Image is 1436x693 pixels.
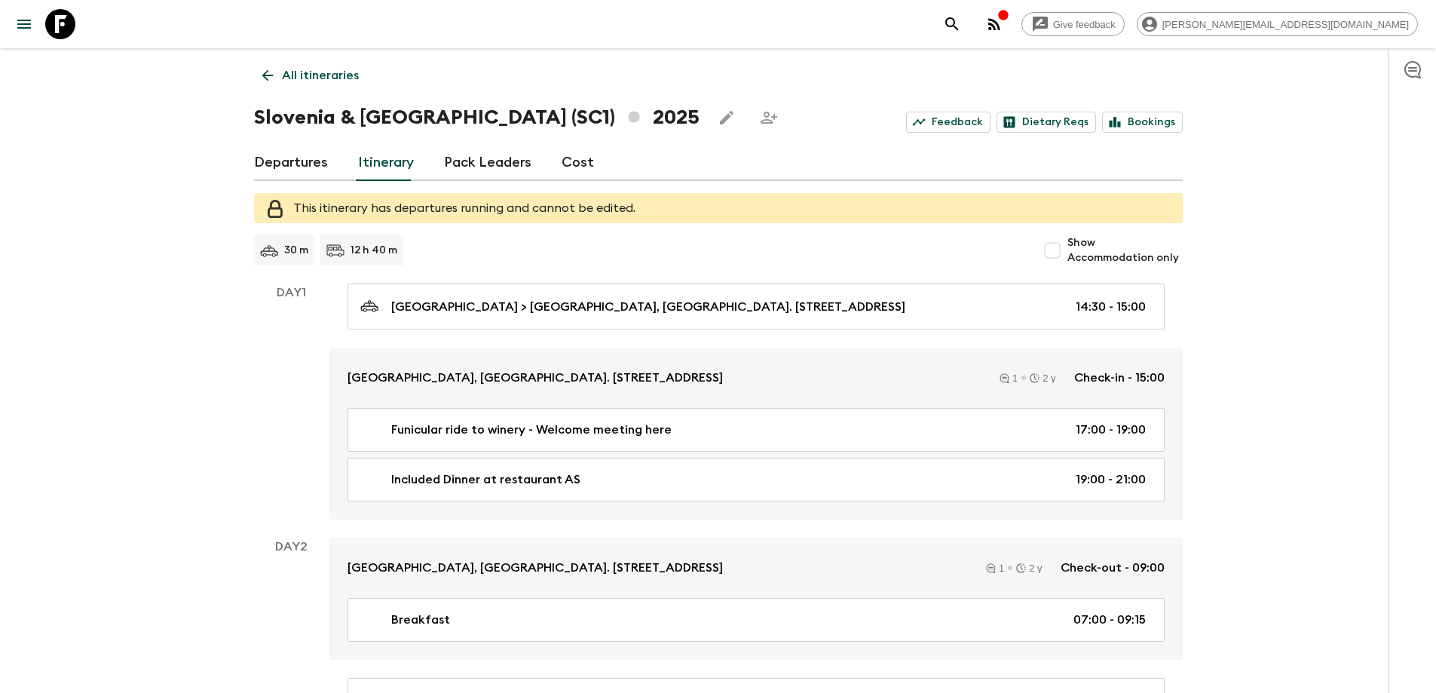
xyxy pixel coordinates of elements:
[254,538,329,556] p: Day 2
[1073,611,1146,629] p: 07:00 - 09:15
[329,538,1183,598] a: [GEOGRAPHIC_DATA], [GEOGRAPHIC_DATA]. [STREET_ADDRESS]12 yCheck-out - 09:00
[562,145,594,181] a: Cost
[254,103,700,133] h1: Slovenia & [GEOGRAPHIC_DATA] (SC1) 2025
[254,60,367,90] a: All itineraries
[293,202,635,214] span: This itinerary has departures running and cannot be edited.
[986,563,1004,573] div: 1
[1076,471,1146,489] p: 19:00 - 21:00
[1074,369,1165,387] p: Check-in - 15:00
[754,103,784,133] span: Share this itinerary
[351,243,397,258] p: 12 h 40 m
[1076,298,1146,316] p: 14:30 - 15:00
[1154,19,1417,30] span: [PERSON_NAME][EMAIL_ADDRESS][DOMAIN_NAME]
[254,284,329,302] p: Day 1
[712,103,742,133] button: Edit this itinerary
[1021,12,1125,36] a: Give feedback
[348,598,1165,642] a: Breakfast07:00 - 09:15
[391,421,672,439] p: Funicular ride to winery - Welcome meeting here
[391,298,905,316] p: [GEOGRAPHIC_DATA] > [GEOGRAPHIC_DATA], [GEOGRAPHIC_DATA]. [STREET_ADDRESS]
[284,243,308,258] p: 30 m
[391,611,450,629] p: Breakfast
[254,145,328,181] a: Departures
[391,471,580,489] p: Included Dinner at restaurant AS
[1061,559,1165,577] p: Check-out - 09:00
[348,369,723,387] p: [GEOGRAPHIC_DATA], [GEOGRAPHIC_DATA]. [STREET_ADDRESS]
[348,284,1165,330] a: [GEOGRAPHIC_DATA] > [GEOGRAPHIC_DATA], [GEOGRAPHIC_DATA]. [STREET_ADDRESS]14:30 - 15:00
[444,145,531,181] a: Pack Leaders
[1030,373,1055,383] div: 2 y
[906,112,991,133] a: Feedback
[1016,563,1042,573] div: 2 y
[1000,373,1018,383] div: 1
[1067,235,1182,265] span: Show Accommodation only
[1137,12,1418,36] div: [PERSON_NAME][EMAIL_ADDRESS][DOMAIN_NAME]
[348,559,723,577] p: [GEOGRAPHIC_DATA], [GEOGRAPHIC_DATA]. [STREET_ADDRESS]
[1076,421,1146,439] p: 17:00 - 19:00
[937,9,967,39] button: search adventures
[348,408,1165,452] a: Funicular ride to winery - Welcome meeting here17:00 - 19:00
[358,145,414,181] a: Itinerary
[997,112,1096,133] a: Dietary Reqs
[329,348,1183,408] a: [GEOGRAPHIC_DATA], [GEOGRAPHIC_DATA]. [STREET_ADDRESS]12 yCheck-in - 15:00
[348,458,1165,501] a: Included Dinner at restaurant AS19:00 - 21:00
[1102,112,1183,133] a: Bookings
[1045,19,1124,30] span: Give feedback
[9,9,39,39] button: menu
[282,66,359,84] p: All itineraries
